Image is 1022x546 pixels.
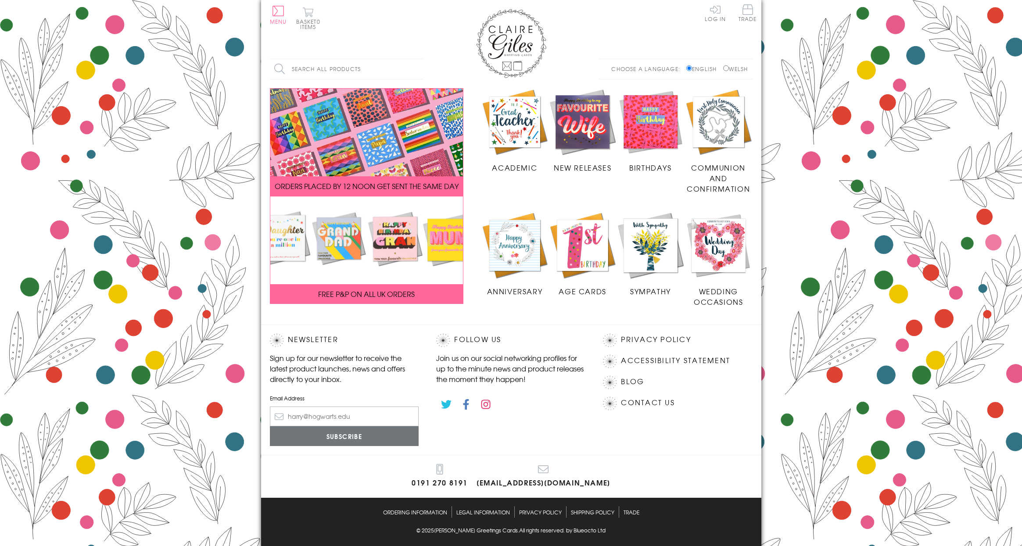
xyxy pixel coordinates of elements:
[621,376,644,388] a: Blog
[412,464,468,489] a: 0191 270 8191
[549,88,617,173] a: New Releases
[487,286,543,296] span: Anniversary
[519,526,565,534] span: All rights reserved.
[481,88,549,173] a: Academic
[436,353,585,384] p: Join us on our social networking profiles for up to the minute news and product releases the mome...
[519,507,562,517] a: Privacy Policy
[705,4,726,21] a: Log In
[687,162,750,194] span: Communion and Confirmation
[477,464,610,489] a: [EMAIL_ADDRESS][DOMAIN_NAME]
[434,526,518,535] a: [PERSON_NAME] Greetings Cards
[617,88,685,173] a: Birthdays
[270,6,287,24] button: Menu
[624,507,639,517] a: Trade
[621,397,674,409] a: Contact Us
[270,59,423,79] input: Search all products
[694,286,743,307] span: Wedding Occasions
[492,162,537,173] span: Academic
[270,394,419,402] label: Email Address
[723,65,729,71] input: Welsh
[318,289,415,299] span: FREE P&P ON ALL UK ORDERS
[621,334,691,346] a: Privacy Policy
[300,18,320,31] span: 0 items
[686,65,692,71] input: English
[617,211,685,296] a: Sympathy
[415,59,423,79] input: Search
[686,65,721,73] label: English
[685,211,753,307] a: Wedding Occasions
[566,526,606,535] a: by Blueocto Ltd
[270,426,419,446] input: Subscribe
[549,211,617,296] a: Age Cards
[383,507,447,517] a: Ordering Information
[270,353,419,384] p: Sign up for our newsletter to receive the latest product launches, news and offers directly to yo...
[270,526,753,534] p: © 2025 .
[436,334,585,347] h2: Follow Us
[723,65,748,73] label: Welsh
[554,162,611,173] span: New Releases
[685,88,753,194] a: Communion and Confirmation
[739,4,757,21] span: Trade
[621,355,730,367] a: Accessibility Statement
[456,507,510,517] a: Legal Information
[481,211,549,296] a: Anniversary
[629,162,671,173] span: Birthdays
[270,334,419,347] h2: Newsletter
[611,65,685,73] p: Choose a language:
[270,407,419,426] input: harry@hogwarts.edu
[275,181,459,191] span: ORDERS PLACED BY 12 NOON GET SENT THE SAME DAY
[559,286,606,296] span: Age Cards
[296,7,320,29] button: Basket0 items
[571,507,614,517] a: Shipping Policy
[476,9,546,78] img: Claire Giles Greetings Cards
[630,286,671,296] span: Sympathy
[270,18,287,25] span: Menu
[739,4,757,23] a: Trade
